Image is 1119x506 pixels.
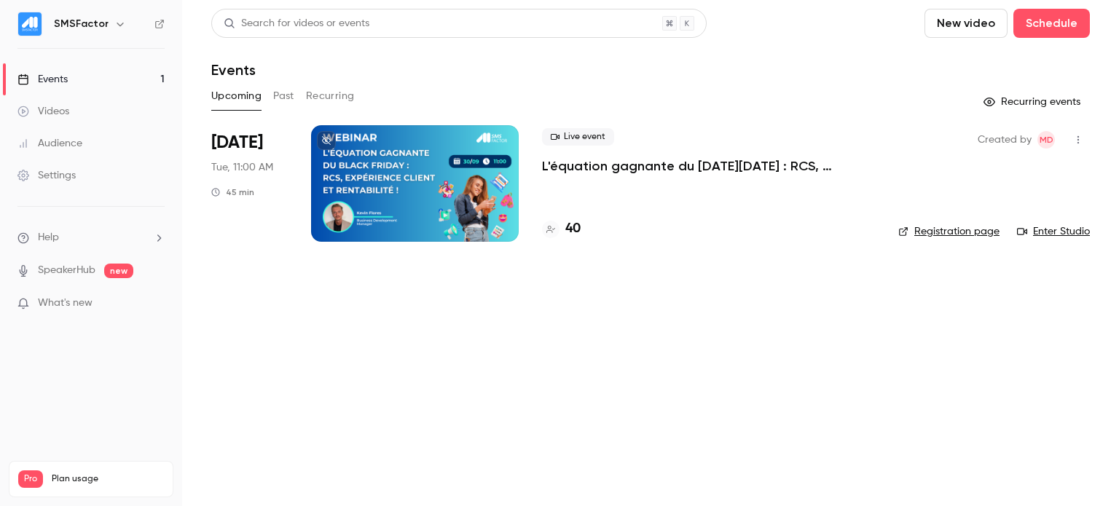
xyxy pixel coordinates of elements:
[211,61,256,79] h1: Events
[17,104,69,119] div: Videos
[18,12,42,36] img: SMSFactor
[211,160,273,175] span: Tue, 11:00 AM
[1013,9,1090,38] button: Schedule
[273,84,294,108] button: Past
[38,263,95,278] a: SpeakerHub
[211,186,254,198] div: 45 min
[1017,224,1090,239] a: Enter Studio
[542,128,614,146] span: Live event
[17,136,82,151] div: Audience
[924,9,1008,38] button: New video
[17,72,68,87] div: Events
[211,125,288,242] div: Sep 30 Tue, 11:00 AM (Europe/Paris)
[211,84,262,108] button: Upcoming
[306,84,355,108] button: Recurring
[18,470,43,488] span: Pro
[978,131,1032,149] span: Created by
[38,230,59,245] span: Help
[211,131,263,154] span: [DATE]
[147,297,165,310] iframe: Noticeable Trigger
[977,90,1090,114] button: Recurring events
[1040,131,1053,149] span: MD
[54,17,109,31] h6: SMSFactor
[17,168,76,183] div: Settings
[17,230,165,245] li: help-dropdown-opener
[898,224,1000,239] a: Registration page
[52,473,164,485] span: Plan usage
[542,157,875,175] a: L'équation gagnante du [DATE][DATE] : RCS, expérience client et rentabilité !
[565,219,581,239] h4: 40
[1037,131,1055,149] span: Marie Delamarre
[104,264,133,278] span: new
[542,219,581,239] a: 40
[224,16,369,31] div: Search for videos or events
[38,296,93,311] span: What's new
